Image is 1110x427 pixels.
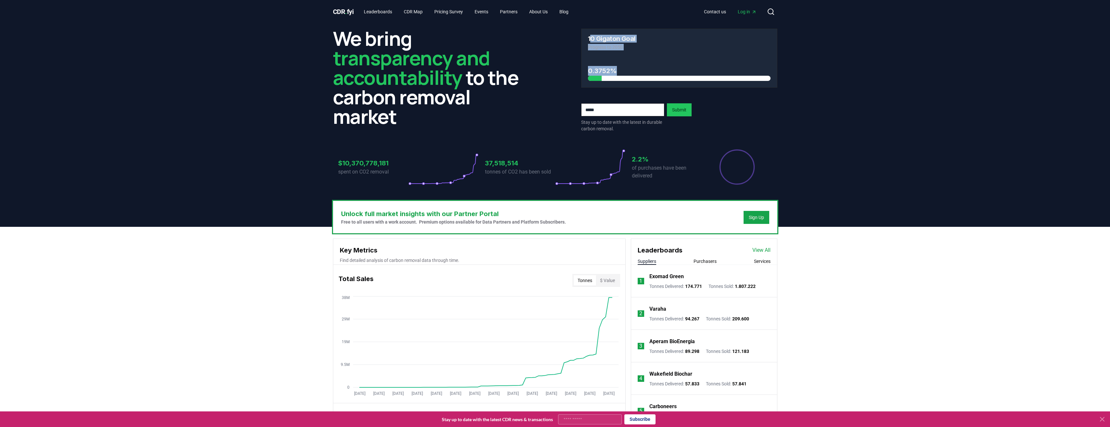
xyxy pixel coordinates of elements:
h3: 37,518,514 [485,158,555,168]
tspan: 9.5M [341,362,350,367]
tspan: [DATE] [584,391,595,396]
h3: Total Sales [338,274,374,287]
h3: 10 Gigaton Goal [588,35,635,42]
span: . [345,8,347,16]
h2: We bring to the carbon removal market [333,29,529,126]
button: Submit [667,103,692,116]
a: Partners [495,6,523,18]
a: Pricing Survey [429,6,468,18]
a: Sign Up [749,214,764,221]
a: CDR.fyi [333,7,354,16]
div: Percentage of sales delivered [719,149,755,185]
p: spent on CO2 removal [338,168,408,176]
p: Tonnes Delivered : [649,381,699,387]
h3: 0.3752% [588,66,771,76]
tspan: [DATE] [392,391,403,396]
tspan: [DATE] [488,391,499,396]
a: Wakefield Biochar [649,370,692,378]
p: Find detailed analysis of carbon removal data through time. [340,257,619,264]
tspan: [DATE] [430,391,442,396]
a: Events [469,6,493,18]
tspan: [DATE] [507,391,518,396]
a: Log in [733,6,762,18]
h3: Leaderboards [638,245,683,255]
a: Leaderboards [359,6,397,18]
span: 94.267 [685,316,699,321]
p: Free to all users with a work account. Premium options available for Data Partners and Platform S... [341,219,566,225]
p: tonnes of CO2 has been sold [485,168,555,176]
span: transparency and accountability [333,45,490,91]
button: Suppliers [638,258,656,265]
button: Purchasers [694,258,717,265]
p: Tonnes Delivered : [649,348,699,355]
a: Exomad Green [649,273,684,280]
a: Carboneers [649,403,677,410]
tspan: 29M [342,317,350,321]
p: Tonnes Sold : [706,348,749,355]
span: 57.833 [685,381,699,386]
tspan: [DATE] [545,391,557,396]
a: Contact us [699,6,731,18]
tspan: [DATE] [469,391,480,396]
p: Tonnes Delivered : [649,316,699,322]
tspan: 19M [342,340,350,344]
h3: Key Metrics [340,245,619,255]
p: Tonnes Delivered : [649,283,702,290]
a: Aperam BioEnergia [649,338,695,345]
tspan: 0 [347,385,350,390]
h3: 2.2% [632,154,702,164]
tspan: [DATE] [450,391,461,396]
p: 1 [639,277,642,285]
button: $ Value [596,275,619,286]
span: 121.183 [732,349,749,354]
p: 4 [639,375,642,382]
span: 209.600 [732,316,749,321]
tspan: [DATE] [373,391,384,396]
p: Progress to 2050 [588,44,771,50]
p: of purchases have been delivered [632,164,702,180]
a: View All [752,246,771,254]
a: CDR Map [399,6,428,18]
span: CDR fyi [333,8,354,16]
tspan: [DATE] [603,391,614,396]
h3: $10,370,778,181 [338,158,408,168]
tspan: [DATE] [411,391,423,396]
tspan: [DATE] [354,391,365,396]
span: 174.771 [685,284,702,289]
p: 5 [639,407,642,415]
p: 3 [639,342,642,350]
tspan: 38M [342,295,350,300]
p: Tonnes Sold : [706,316,749,322]
a: Varaha [649,305,666,313]
p: 2 [639,310,642,317]
a: About Us [524,6,553,18]
button: Tonnes [574,275,596,286]
p: Tonnes Sold : [708,283,756,290]
button: Sign Up [744,211,769,224]
span: Log in [738,8,757,15]
p: Stay up to date with the latest in durable carbon removal. [581,119,664,132]
span: 89.298 [685,349,699,354]
tspan: [DATE] [565,391,576,396]
nav: Main [699,6,762,18]
tspan: [DATE] [526,391,538,396]
h3: Unlock full market insights with our Partner Portal [341,209,566,219]
a: Blog [554,6,574,18]
p: Tonnes Sold : [706,381,746,387]
nav: Main [359,6,574,18]
span: 57.841 [732,381,746,386]
span: 1.807.222 [735,284,756,289]
button: Services [754,258,771,265]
